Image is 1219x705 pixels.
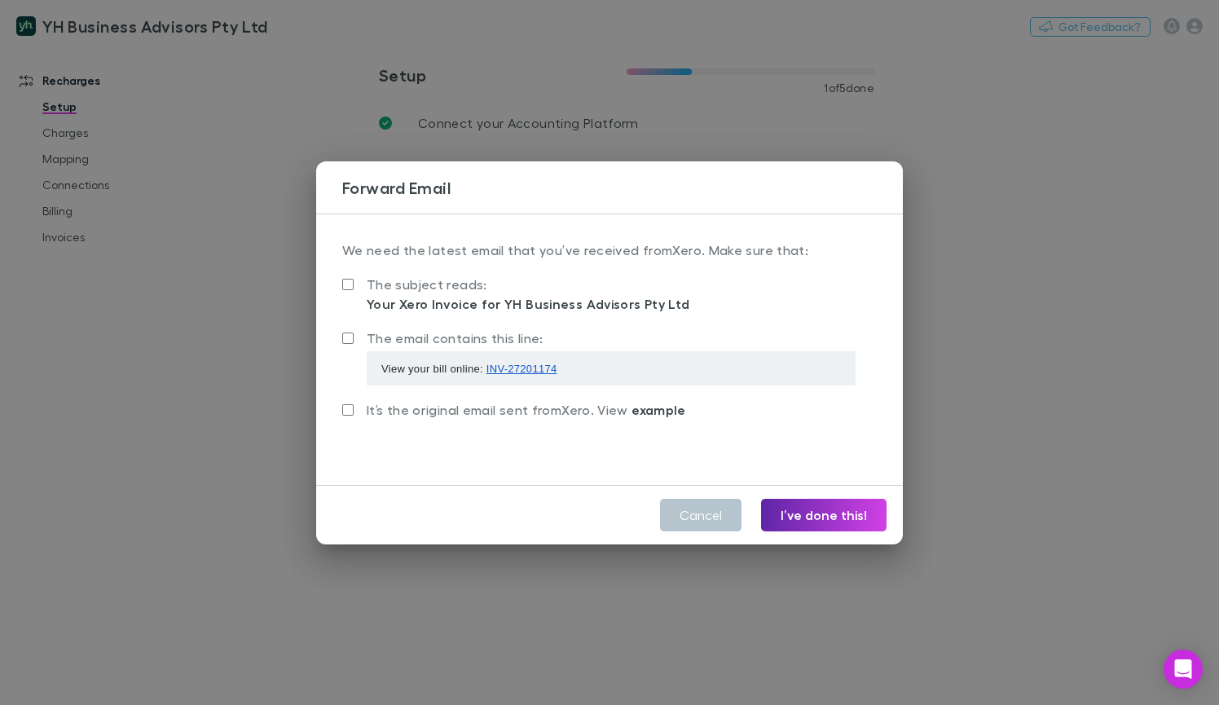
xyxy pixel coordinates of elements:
span: It’s the original email sent from Xero . View [367,402,686,417]
span: INV-27201174 [486,363,557,375]
span: View your bill online: [381,363,557,375]
div: Your Xero Invoice for YH Business Advisors Pty Ltd [367,294,689,314]
div: Open Intercom Messenger [1164,650,1203,689]
h3: Forward Email [342,178,903,197]
p: We need the latest email that you’ve received from Xero . Make sure that: [342,240,877,273]
button: Cancel [660,499,742,531]
button: I’ve done this! [761,499,887,531]
span: The subject reads: [367,276,487,292]
span: example [632,402,686,418]
span: The email contains this line: [367,330,543,346]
